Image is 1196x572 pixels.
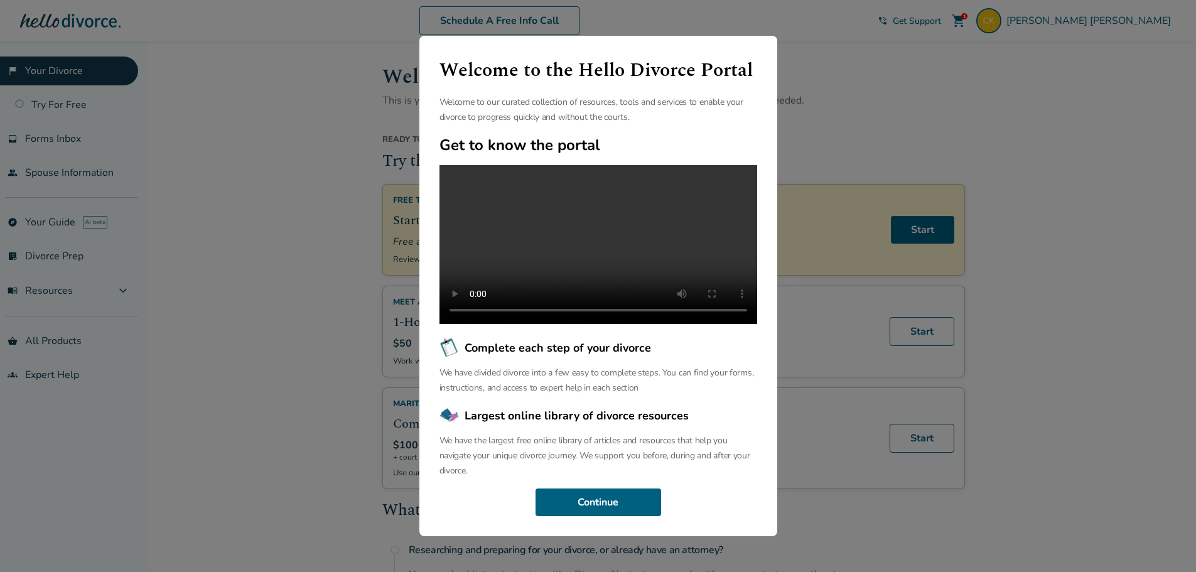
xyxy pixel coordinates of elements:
span: Largest online library of divorce resources [465,407,689,424]
iframe: Chat Widget [1133,512,1196,572]
p: We have the largest free online library of articles and resources that help you navigate your uni... [439,433,757,478]
button: Continue [536,488,661,516]
h2: Get to know the portal [439,135,757,155]
span: Complete each step of your divorce [465,340,651,356]
img: Complete each step of your divorce [439,338,460,358]
img: Largest online library of divorce resources [439,406,460,426]
h1: Welcome to the Hello Divorce Portal [439,56,757,85]
p: We have divided divorce into a few easy to complete steps. You can find your forms, instructions,... [439,365,757,396]
p: Welcome to our curated collection of resources, tools and services to enable your divorce to prog... [439,95,757,125]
